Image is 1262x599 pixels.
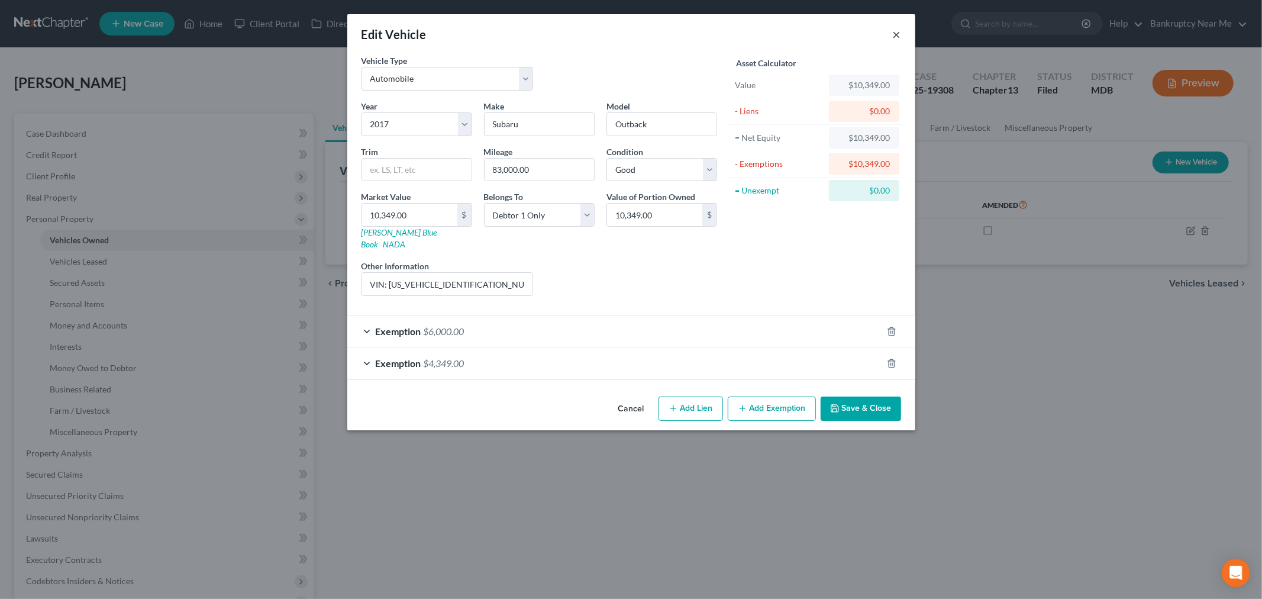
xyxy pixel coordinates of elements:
[362,227,437,249] a: [PERSON_NAME] Blue Book
[606,146,643,158] label: Condition
[735,105,824,117] div: - Liens
[606,191,695,203] label: Value of Portion Owned
[484,146,513,158] label: Mileage
[485,159,594,181] input: --
[362,159,472,181] input: ex. LS, LT, etc
[362,146,379,158] label: Trim
[362,54,408,67] label: Vehicle Type
[362,26,427,43] div: Edit Vehicle
[702,204,716,226] div: $
[424,358,464,369] span: $4,349.00
[736,57,796,69] label: Asset Calculator
[821,397,901,421] button: Save & Close
[1222,559,1250,587] div: Open Intercom Messenger
[735,158,824,170] div: - Exemptions
[376,326,421,337] span: Exemption
[735,185,824,197] div: = Unexempt
[485,113,594,136] input: ex. Nissan
[376,358,421,369] span: Exemption
[484,101,505,111] span: Make
[893,27,901,41] button: ×
[838,105,890,117] div: $0.00
[609,398,654,421] button: Cancel
[838,158,890,170] div: $10,349.00
[362,273,533,295] input: (optional)
[362,191,411,203] label: Market Value
[735,132,824,144] div: = Net Equity
[659,397,723,421] button: Add Lien
[362,204,457,226] input: 0.00
[362,100,378,112] label: Year
[735,79,824,91] div: Value
[838,79,890,91] div: $10,349.00
[607,204,702,226] input: 0.00
[484,192,524,202] span: Belongs To
[424,326,464,337] span: $6,000.00
[457,204,472,226] div: $
[606,100,630,112] label: Model
[838,132,890,144] div: $10,349.00
[607,113,716,136] input: ex. Altima
[383,239,406,249] a: NADA
[728,397,816,421] button: Add Exemption
[362,260,430,272] label: Other Information
[838,185,890,197] div: $0.00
